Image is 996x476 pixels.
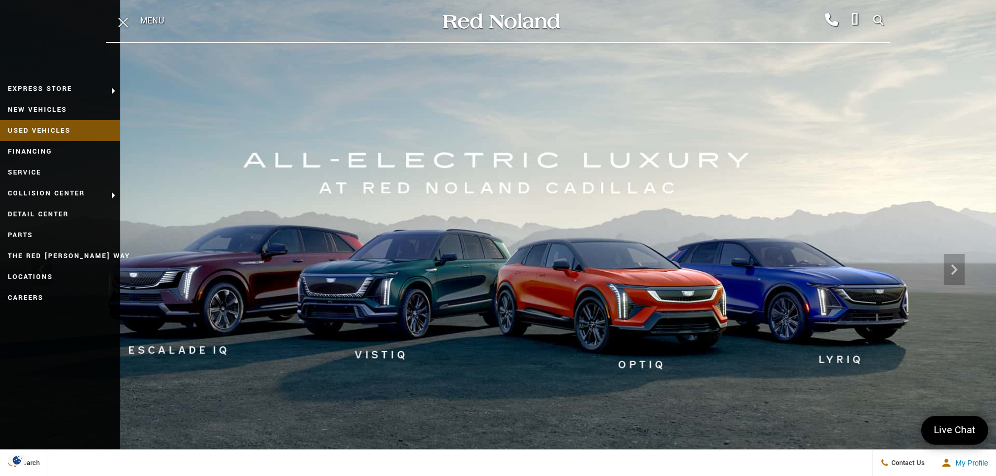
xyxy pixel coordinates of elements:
a: Live Chat [921,416,988,445]
section: Click to Open Cookie Consent Modal [5,455,29,466]
img: Opt-Out Icon [5,455,29,466]
img: Red Noland Auto Group [441,12,561,30]
span: Live Chat [929,423,981,437]
span: My Profile [952,459,988,467]
div: Next [944,254,965,285]
button: Open user profile menu [933,450,996,476]
span: Contact Us [889,458,925,468]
